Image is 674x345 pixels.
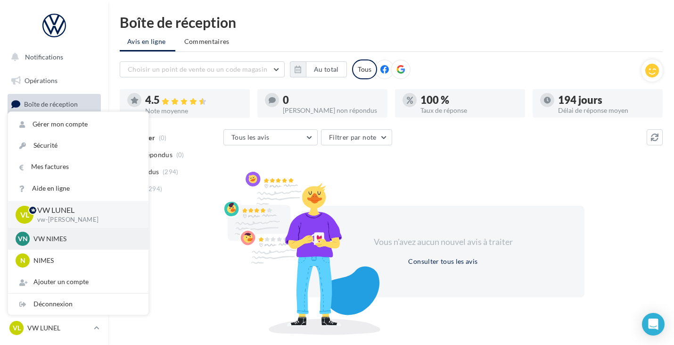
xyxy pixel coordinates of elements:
div: Note moyenne [145,108,242,114]
p: VW LUNEL [27,323,90,333]
button: Notifications [6,47,99,67]
span: Notifications [25,53,63,61]
button: Choisir un point de vente ou un code magasin [120,61,285,77]
button: Au total [290,61,347,77]
div: Délai de réponse moyen [558,107,655,114]
span: VL [13,323,21,333]
a: Mes factures [8,156,148,177]
span: Tous les avis [231,133,270,141]
span: VN [18,234,28,244]
span: VL [20,209,29,220]
p: vw-[PERSON_NAME] [37,216,133,224]
a: Contacts [6,165,103,185]
div: Boîte de réception [120,15,663,29]
span: Boîte de réception [24,100,78,108]
span: Opérations [25,76,58,84]
button: Au total [306,61,347,77]
span: (0) [176,151,184,159]
p: NIMES [33,256,137,265]
p: VW LUNEL [37,205,133,216]
button: Consulter tous les avis [404,256,481,267]
span: Choisir un point de vente ou un code magasin [128,65,267,73]
a: Boîte de réception [6,94,103,114]
a: Campagnes [6,142,103,162]
a: Calendrier [6,212,103,232]
div: Ajouter un compte [8,271,148,293]
div: Vous n'avez aucun nouvel avis à traiter [362,236,524,248]
div: Taux de réponse [420,107,518,114]
a: Opérations [6,71,103,91]
a: PLV et print personnalisable [6,236,103,263]
div: [PERSON_NAME] non répondus [283,107,380,114]
div: 100 % [420,95,518,105]
a: Campagnes DataOnDemand [6,267,103,295]
div: Déconnexion [8,294,148,315]
div: 0 [283,95,380,105]
a: VL VW LUNEL [8,319,101,337]
p: VW NIMES [33,234,137,244]
div: Tous [352,59,377,79]
a: Sécurité [8,135,148,156]
a: Médiathèque [6,189,103,209]
div: 4.5 [145,95,242,106]
a: Gérer mon compte [8,114,148,135]
a: Aide en ligne [8,178,148,199]
a: Visibilité en ligne [6,118,103,138]
span: Commentaires [184,37,230,46]
button: Tous les avis [223,129,318,145]
div: 194 jours [558,95,655,105]
span: (294) [147,185,163,193]
div: Open Intercom Messenger [642,313,665,336]
button: Filtrer par note [321,129,392,145]
span: (294) [163,168,179,176]
span: Non répondus [129,150,173,160]
span: N [20,256,25,265]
